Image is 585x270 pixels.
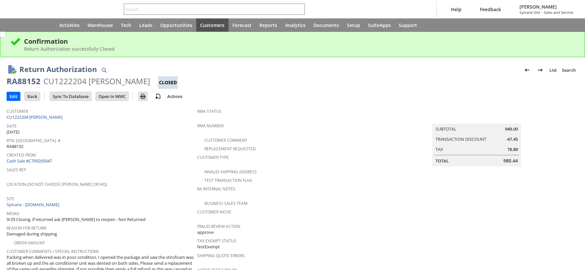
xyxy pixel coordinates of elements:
a: Customer Comments / Special Instructions [7,249,99,254]
a: SuiteApps [364,18,395,32]
a: Reason For Return [7,225,46,231]
a: Reports [255,18,281,32]
span: approve [197,229,214,235]
div: Confirmation [24,37,575,46]
span: Feedback [480,6,501,12]
a: Sales Rep [7,167,26,173]
a: Customer Niche [197,209,231,215]
input: Edit [7,92,20,101]
input: Back [25,92,40,101]
span: Activities [59,22,80,28]
span: Analytics [285,22,306,28]
span: Help [451,6,462,12]
a: Activities [55,18,84,32]
span: - [541,10,543,15]
svg: Home [43,21,51,29]
a: Documents [309,18,343,32]
a: Setup [343,18,364,32]
span: Documents [313,22,339,28]
span: NotExempt [197,244,220,250]
span: 9/29 Closing, if returned ask [PERSON_NAME] to reopen - Not Returned [7,216,146,223]
caption: Summary [432,113,521,124]
a: Total [436,158,449,164]
a: Shipping Quote Errors [197,253,245,258]
a: Site [7,196,14,202]
a: Business Sales Team [204,201,248,206]
a: RA Internal Notes [197,186,235,192]
img: Quick Find [100,66,108,74]
span: Sales and Service [544,10,573,15]
span: Tech [121,22,131,28]
span: Setup [347,22,360,28]
span: Reports [259,22,277,28]
a: Memo [7,211,19,216]
svg: Recent Records [12,21,20,29]
a: Transaction Discount [436,136,486,142]
span: Customers [200,22,225,28]
img: Previous [523,66,531,74]
a: Customer [7,109,28,114]
a: Test Transaction Flag [204,178,252,183]
span: -47.45 [506,136,518,142]
a: RMA Number [197,123,224,129]
a: Subtotal [436,126,456,132]
svg: Search [296,5,304,13]
span: [PERSON_NAME] [519,4,573,10]
a: Order Amount [14,240,45,246]
img: Next [536,66,544,74]
a: Location (Do Not Choose [PERSON_NAME] or HQ) [7,182,107,187]
a: Leads [135,18,156,32]
div: CU1222204 [PERSON_NAME] [43,76,150,86]
svg: Shortcuts [28,21,36,29]
input: Search [124,5,296,13]
div: Shortcuts [24,18,40,32]
a: Tax [436,146,443,152]
a: Sylvane - [DOMAIN_NAME] [7,202,61,208]
a: Search [559,65,578,75]
a: RMA Status [197,109,222,114]
div: RA88152 [7,76,40,86]
span: Damaged during shipping [7,231,57,237]
a: Date [7,123,17,129]
a: Support [395,18,421,32]
span: 980.44 [503,158,518,164]
div: Closed [158,76,178,89]
a: Rtn. [GEOGRAPHIC_DATA]. # [7,138,61,143]
span: Forecast [232,22,252,28]
a: Warehouse [84,18,117,32]
div: Return Authorization successfully Closed [24,46,575,52]
span: SuiteApps [368,22,391,28]
a: Home [40,18,55,32]
input: Sync To Database [50,92,91,101]
img: add-record.svg [154,92,162,100]
a: Cash Sale #C709265047 [7,158,52,164]
span: 949.00 [505,126,518,132]
span: Leads [139,22,152,28]
span: RA88152 [7,143,23,150]
img: Print [139,92,147,100]
a: Recent Records [8,18,24,32]
a: Customer Comment [204,137,247,143]
a: Customer Type [197,155,229,160]
a: CU1222204 [PERSON_NAME] [7,114,64,120]
span: Warehouse [88,22,113,28]
a: Actions [165,93,185,99]
span: [DATE] [7,129,19,135]
h1: Return Authorization [19,64,97,75]
span: 78.89 [507,146,518,153]
span: Opportunities [160,22,192,28]
a: List [547,65,559,75]
span: Sylvane Old [519,10,540,15]
a: Tax Exempt Status [197,238,236,244]
input: Open In WMC [96,92,128,101]
a: Customers [196,18,228,32]
a: Opportunities [156,18,196,32]
span: Support [399,22,417,28]
input: Print [139,92,147,101]
a: Fraud Review Action [197,224,240,229]
a: Created From [7,152,36,158]
a: Analytics [281,18,309,32]
a: Replacement Requested [204,146,256,152]
a: Tech [117,18,135,32]
a: Forecast [228,18,255,32]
